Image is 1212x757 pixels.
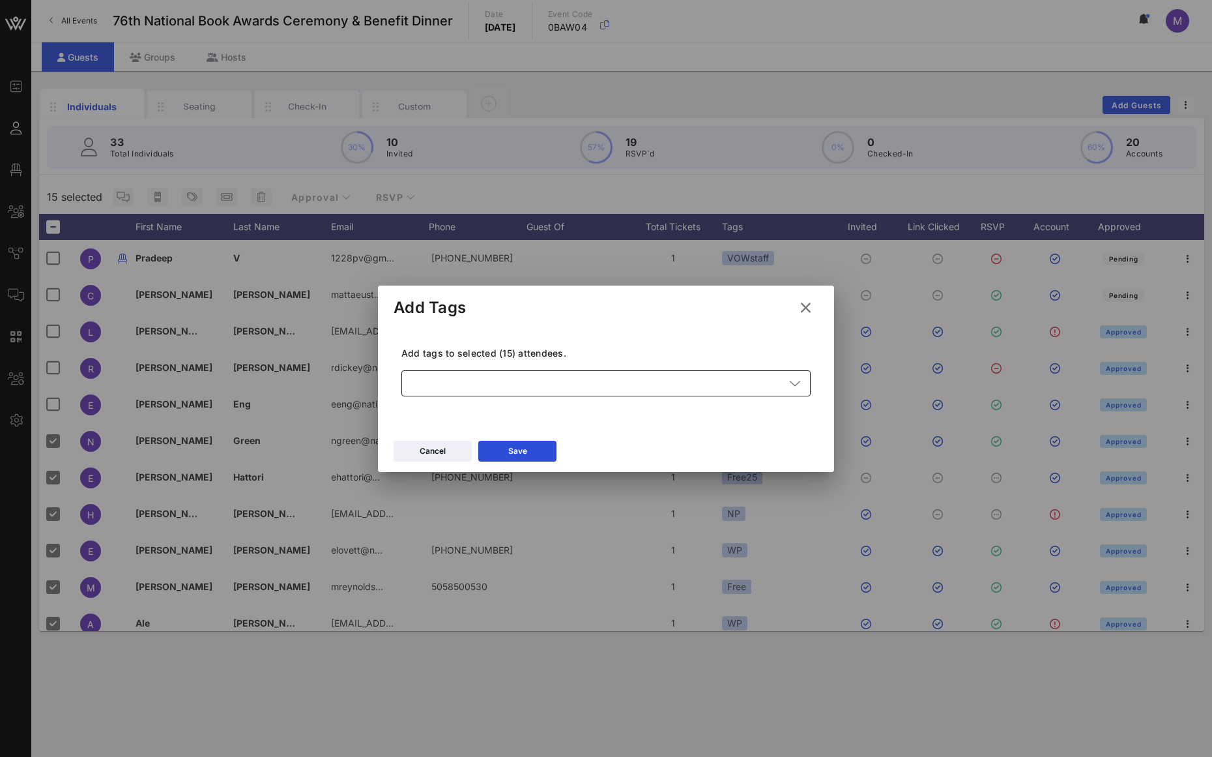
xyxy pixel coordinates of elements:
p: Add tags to selected (15) attendees. [401,347,811,360]
div: Add Tags [394,298,466,318]
div: Save [508,445,527,458]
div: Cancel [420,445,446,458]
button: Save [478,441,556,462]
button: Cancel [394,441,472,462]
